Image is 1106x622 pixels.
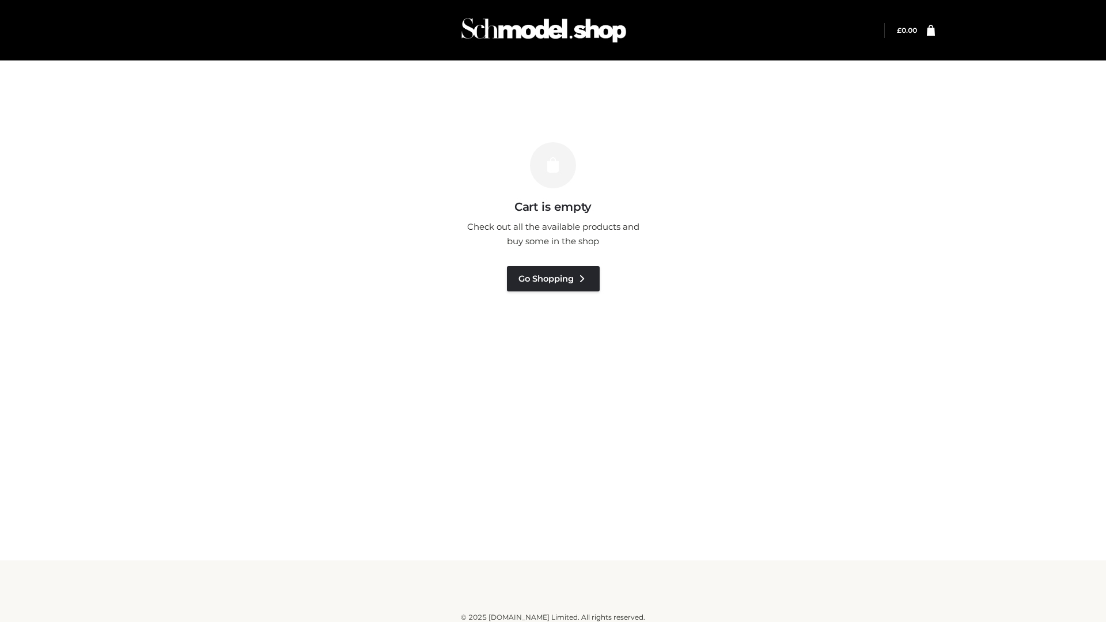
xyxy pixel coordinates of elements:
[897,26,917,35] bdi: 0.00
[507,266,600,291] a: Go Shopping
[897,26,917,35] a: £0.00
[197,200,909,214] h3: Cart is empty
[897,26,902,35] span: £
[461,219,645,249] p: Check out all the available products and buy some in the shop
[457,7,630,53] img: Schmodel Admin 964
